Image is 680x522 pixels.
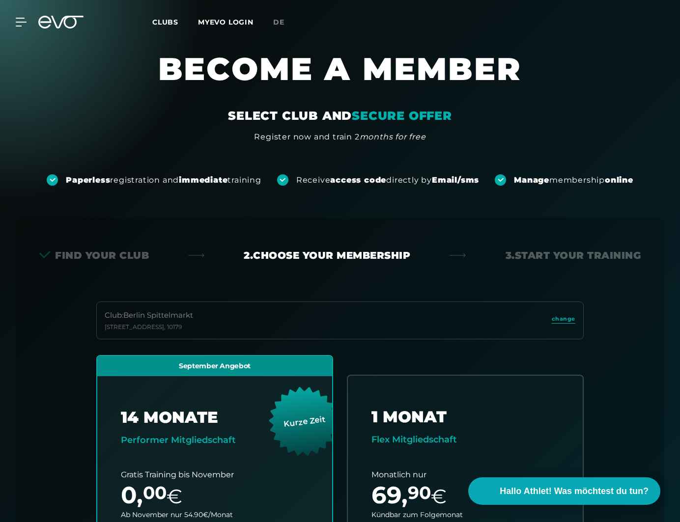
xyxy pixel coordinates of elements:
div: 2. Choose your membership [244,248,410,262]
a: MYEVO LOGIN [198,18,254,27]
strong: immediate [179,175,227,185]
div: membership [514,175,633,186]
a: de [273,17,296,28]
div: Club : Berlin Spittelmarkt [105,310,193,321]
div: Find your club [39,248,149,262]
div: Register now and train 2 [254,131,425,143]
span: Hallo Athlet! Was möchtest du tun? [500,485,649,498]
div: [STREET_ADDRESS] , 10179 [105,323,193,331]
strong: access code [330,175,386,185]
strong: Email/sms [432,175,479,185]
div: Receive directly by [296,175,479,186]
strong: Paperless [66,175,110,185]
span: de [273,18,284,27]
em: SECURE OFFER [352,109,452,123]
strong: Manage [514,175,549,185]
div: SELECT CLUB AND [228,108,452,124]
a: change [552,315,575,326]
button: Hallo Athlet! Was möchtest du tun? [468,477,660,505]
span: Clubs [152,18,178,27]
em: months for free [360,132,426,141]
div: 3. Start your Training [506,248,641,262]
strong: online [605,175,633,185]
span: change [552,315,575,323]
a: Clubs [152,17,198,27]
div: registration and training [66,175,261,186]
h1: BECOME A MEMBER [114,49,566,108]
